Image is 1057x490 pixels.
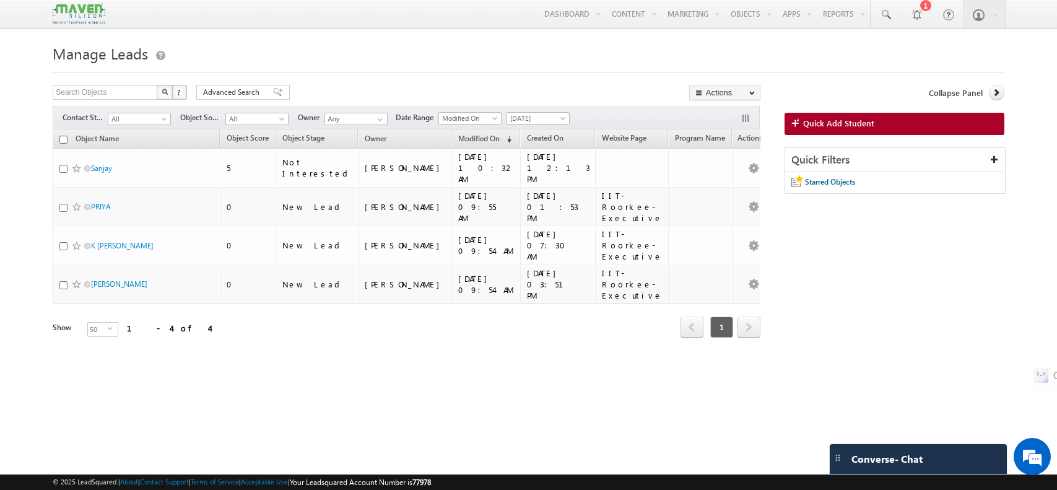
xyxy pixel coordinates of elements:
span: prev [681,317,703,338]
div: [PERSON_NAME] [365,201,446,212]
a: Quick Add Student [785,113,1004,135]
div: [PERSON_NAME] [365,162,446,173]
span: Program Name [675,133,725,142]
img: Search [162,89,168,95]
span: (sorted descending) [502,134,511,144]
div: IIT-Roorkee-Executive [602,229,663,262]
div: [PERSON_NAME] [365,240,446,251]
div: [DATE] 09:55 AM [458,190,515,224]
span: Modified On [458,134,500,143]
a: prev [681,318,703,338]
div: [PERSON_NAME] [365,279,446,290]
div: New Lead [282,279,352,290]
div: 1 - 4 of 4 [127,321,209,335]
div: 5 [227,162,270,173]
span: Object Stage [282,133,324,142]
span: 1 [710,317,733,338]
button: Actions [689,85,760,100]
div: [DATE] 07:30 AM [527,229,590,262]
span: Manage Leads [53,43,148,63]
span: 77978 [412,478,431,487]
span: All [226,113,285,125]
div: IIT-Roorkee-Executive [602,190,663,224]
div: [DATE] 09:54 AM [458,273,515,295]
span: Object Score [227,133,269,142]
span: 50 [88,323,108,336]
a: All [108,113,171,125]
span: Object Source [180,112,225,123]
span: Website Page [602,133,646,142]
a: Modified On (sorted descending) [452,131,518,147]
span: Owner [365,134,386,143]
input: Type to Search [324,113,388,125]
div: [DATE] 09:54 AM [458,234,515,256]
a: About [120,478,138,486]
span: Quick Add Student [803,118,874,129]
a: Acceptable Use [241,478,288,486]
span: © 2025 LeadSquared | | | | | [53,476,431,488]
a: [DATE] [507,112,570,125]
span: Date Range [396,112,438,123]
span: Your Leadsquared Account Number is [290,478,431,487]
span: Modified On [439,113,498,124]
div: [DATE] 03:51 PM [527,268,590,301]
span: select [108,326,118,331]
input: Check all records [59,136,67,144]
span: Actions [733,131,762,147]
span: All [108,113,167,125]
div: 0 [227,240,270,251]
div: New Lead [282,240,352,251]
a: Modified On [438,112,502,125]
span: [DATE] [507,113,566,124]
a: Sanjay [91,164,112,173]
span: Advanced Search [203,87,263,98]
a: Object Score [220,131,275,147]
a: All [225,113,289,125]
div: Show [53,322,77,333]
a: Show All Items [371,113,386,126]
span: Contact Stage [63,112,108,123]
a: PRIYA [91,202,111,211]
span: Collapse Panel [929,87,983,98]
a: Program Name [669,131,731,147]
div: 0 [227,201,270,212]
span: Owner [298,112,324,123]
span: next [737,317,760,338]
span: ? [177,87,183,97]
div: Quick Filters [785,148,1005,172]
span: Created On [527,133,563,142]
div: 0 [227,279,270,290]
a: Object Name [69,132,125,148]
span: Starred Objects [805,177,855,186]
div: [DATE] 10:32 AM [458,151,515,185]
div: Not Interested [282,157,352,179]
a: K [PERSON_NAME] [91,241,154,250]
button: ? [172,85,187,100]
a: Website Page [596,131,653,147]
a: [PERSON_NAME] [91,279,147,289]
div: [DATE] 12:13 PM [527,151,590,185]
div: New Lead [282,201,352,212]
img: Custom Logo [53,3,105,25]
img: carter-drag [833,453,843,463]
a: next [737,318,760,338]
div: [DATE] 01:53 PM [527,190,590,224]
span: Converse - Chat [851,453,923,465]
a: Contact Support [140,478,189,486]
a: Created On [521,131,570,147]
div: IIT-Roorkee-Executive [602,268,663,301]
a: Object Stage [276,131,331,147]
a: Terms of Service [191,478,239,486]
